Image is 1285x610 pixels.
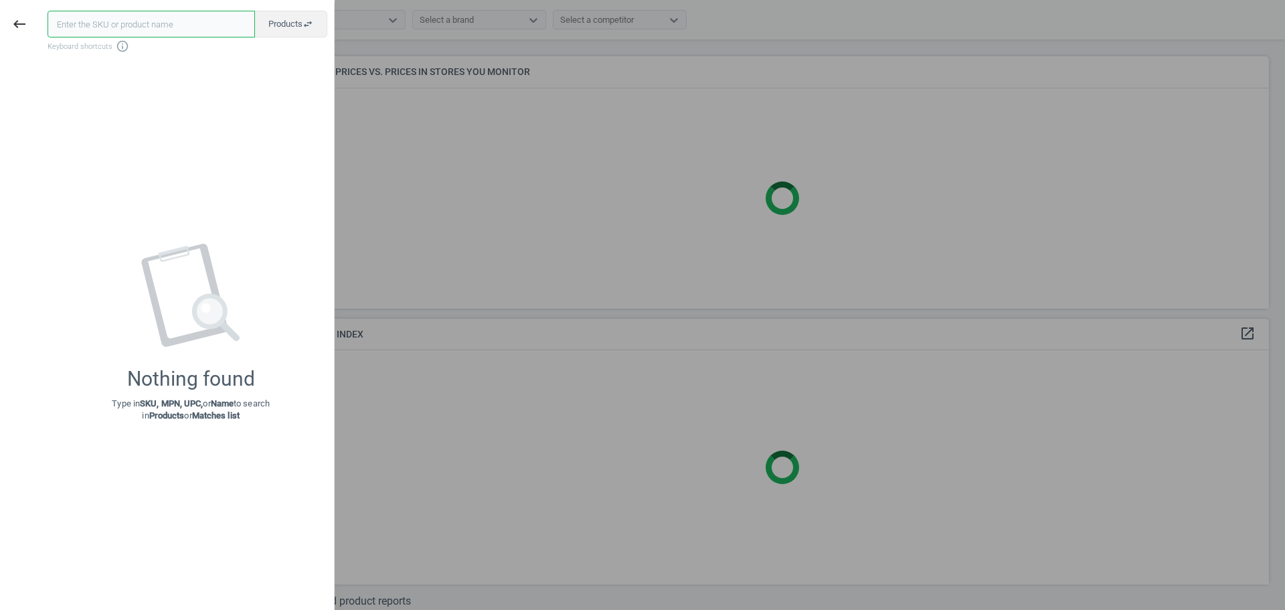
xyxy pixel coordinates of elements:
button: keyboard_backspace [4,9,35,40]
div: Nothing found [127,367,255,391]
p: Type in or to search in or [112,398,270,422]
strong: Name [211,398,234,408]
strong: SKU, MPN, UPC, [140,398,203,408]
button: Productsswap_horiz [254,11,327,37]
strong: Products [149,410,185,421]
input: Enter the SKU or product name [48,11,255,37]
i: swap_horiz [303,19,313,29]
span: Keyboard shortcuts [48,40,327,53]
span: Products [268,18,313,30]
strong: Matches list [192,410,240,421]
i: keyboard_backspace [11,16,27,32]
i: info_outline [116,40,129,53]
